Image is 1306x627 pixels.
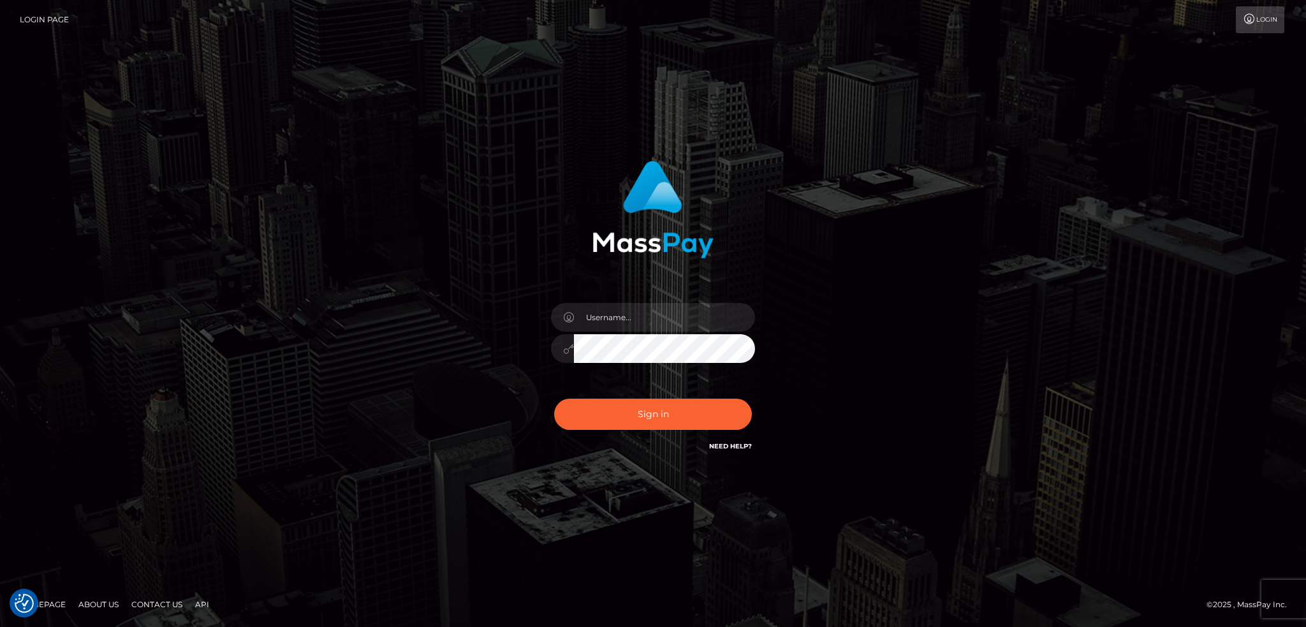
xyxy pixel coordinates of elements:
[709,442,752,450] a: Need Help?
[14,594,71,614] a: Homepage
[73,594,124,614] a: About Us
[1207,598,1296,612] div: © 2025 , MassPay Inc.
[554,399,752,430] button: Sign in
[1236,6,1284,33] a: Login
[15,594,34,613] button: Consent Preferences
[126,594,187,614] a: Contact Us
[190,594,214,614] a: API
[592,161,714,258] img: MassPay Login
[20,6,69,33] a: Login Page
[15,594,34,613] img: Revisit consent button
[574,303,755,332] input: Username...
